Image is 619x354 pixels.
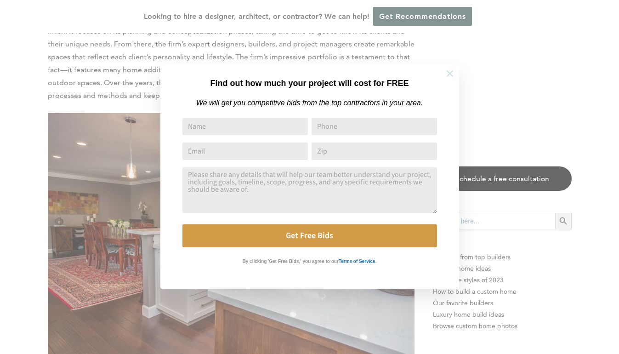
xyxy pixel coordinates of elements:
strong: Terms of Service [339,259,375,264]
input: Name [182,118,308,135]
textarea: Comment or Message [182,167,437,213]
input: Email Address [182,143,308,160]
button: Close [434,57,466,90]
input: Zip [312,143,437,160]
strong: . [375,259,377,264]
strong: Find out how much your project will cost for FREE [210,79,409,88]
button: Get Free Bids [182,224,437,247]
em: We will get you competitive bids from the top contractors in your area. [196,99,423,107]
strong: By clicking 'Get Free Bids,' you agree to our [243,259,339,264]
input: Phone [312,118,437,135]
a: Terms of Service [339,257,375,264]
